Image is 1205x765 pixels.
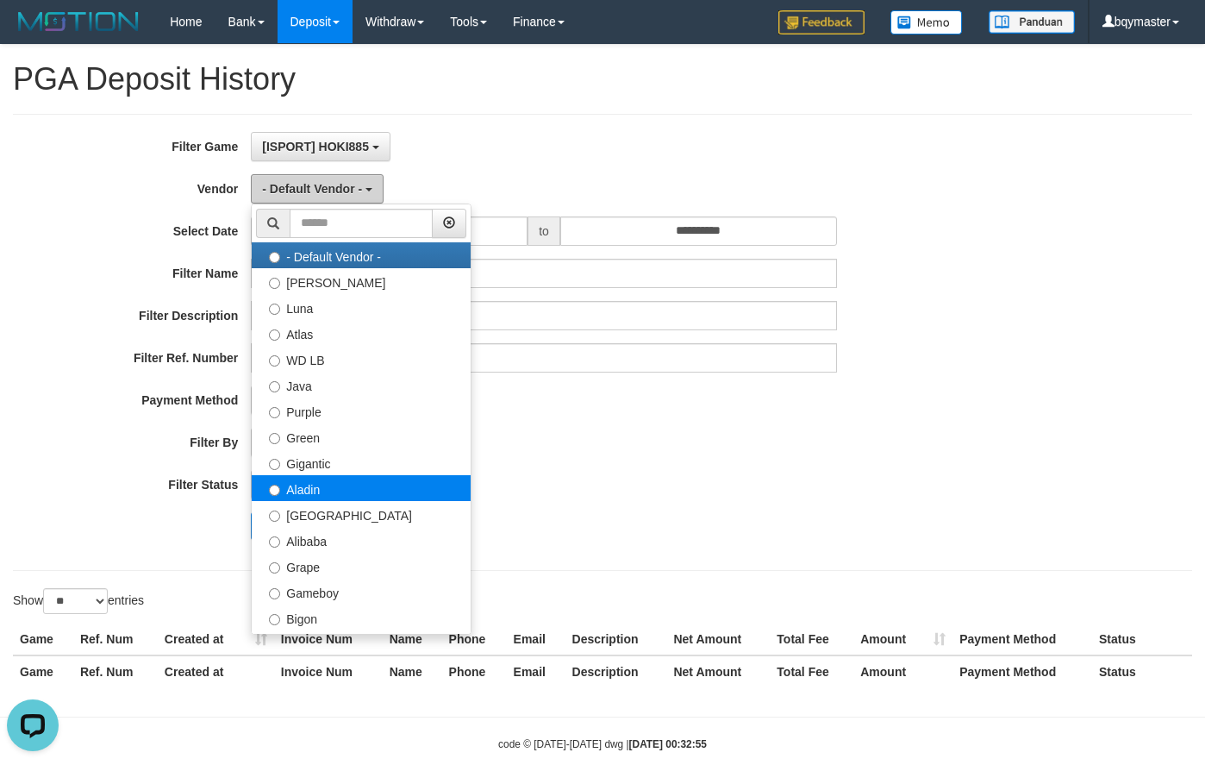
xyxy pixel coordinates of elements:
[269,304,280,315] input: Luna
[252,346,471,372] label: WD LB
[269,562,280,574] input: Grape
[158,655,274,687] th: Created at
[43,588,108,614] select: Showentries
[890,10,963,34] img: Button%20Memo.svg
[13,9,144,34] img: MOTION_logo.png
[158,624,274,655] th: Created at
[269,614,280,625] input: Bigon
[507,655,565,687] th: Email
[770,655,853,687] th: Total Fee
[778,10,865,34] img: Feedback.jpg
[252,553,471,579] label: Grape
[252,423,471,449] label: Green
[629,738,707,750] strong: [DATE] 00:32:55
[507,624,565,655] th: Email
[269,459,280,470] input: Gigantic
[73,655,158,687] th: Ref. Num
[252,449,471,475] label: Gigantic
[269,355,280,367] input: WD LB
[252,475,471,501] label: Aladin
[262,182,362,196] span: - Default Vendor -
[252,294,471,320] label: Luna
[528,216,560,246] span: to
[952,655,1092,687] th: Payment Method
[252,242,471,268] label: - Default Vendor -
[770,624,853,655] th: Total Fee
[269,252,280,263] input: - Default Vendor -
[666,655,770,687] th: Net Amount
[274,624,383,655] th: Invoice Num
[13,624,73,655] th: Game
[565,624,667,655] th: Description
[1092,655,1192,687] th: Status
[269,485,280,496] input: Aladin
[269,536,280,548] input: Alibaba
[269,588,280,599] input: Gameboy
[498,738,707,750] small: code © [DATE]-[DATE] dwg |
[7,7,59,59] button: Open LiveChat chat widget
[383,655,442,687] th: Name
[13,588,144,614] label: Show entries
[442,624,507,655] th: Phone
[853,624,952,655] th: Amount
[952,624,1092,655] th: Payment Method
[269,433,280,444] input: Green
[252,605,471,630] label: Bigon
[262,140,369,154] span: [ISPORT] HOKI885
[269,407,280,418] input: Purple
[989,10,1075,34] img: panduan.png
[269,329,280,341] input: Atlas
[853,655,952,687] th: Amount
[252,527,471,553] label: Alibaba
[666,624,770,655] th: Net Amount
[252,630,471,656] label: Allstar
[252,372,471,398] label: Java
[565,655,667,687] th: Description
[252,501,471,527] label: [GEOGRAPHIC_DATA]
[252,320,471,346] label: Atlas
[13,62,1192,97] h1: PGA Deposit History
[73,624,158,655] th: Ref. Num
[13,655,73,687] th: Game
[252,268,471,294] label: [PERSON_NAME]
[1092,624,1192,655] th: Status
[252,398,471,423] label: Purple
[274,655,383,687] th: Invoice Num
[251,132,390,161] button: [ISPORT] HOKI885
[252,579,471,605] label: Gameboy
[269,278,280,289] input: [PERSON_NAME]
[251,174,384,204] button: - Default Vendor -
[269,381,280,392] input: Java
[442,655,507,687] th: Phone
[383,624,442,655] th: Name
[269,511,280,522] input: [GEOGRAPHIC_DATA]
